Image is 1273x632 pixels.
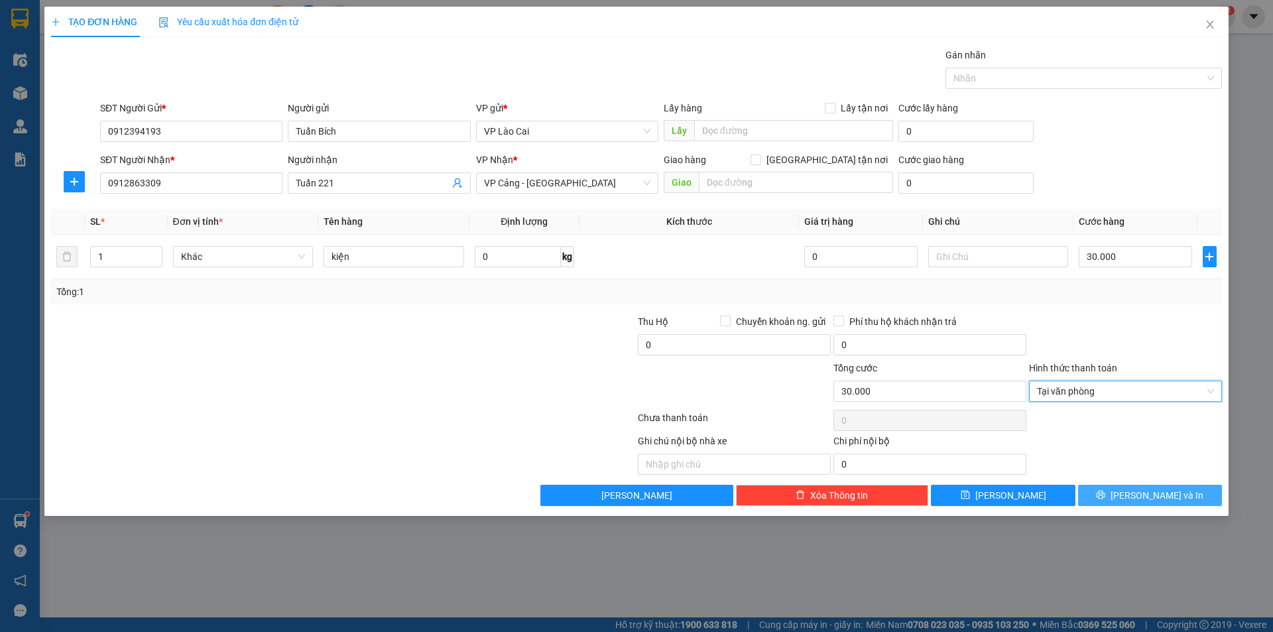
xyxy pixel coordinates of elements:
div: Chưa thanh toán [636,411,832,434]
span: SL [90,216,101,227]
div: Người nhận [288,153,470,167]
input: Nhập ghi chú [638,454,831,475]
span: [PERSON_NAME] và In [1111,488,1203,503]
span: VP Cảng - Hà Nội [484,173,650,193]
button: Close [1191,7,1229,44]
button: [PERSON_NAME] [540,485,733,506]
label: Gán nhãn [945,50,986,60]
span: Lấy hàng [664,103,702,113]
img: logo [5,40,56,91]
label: Cước lấy hàng [898,103,958,113]
button: deleteXóa Thông tin [736,485,929,506]
span: [GEOGRAPHIC_DATA] tận nơi [761,153,893,167]
button: printer[PERSON_NAME] và In [1078,485,1222,506]
strong: VIỆT HIẾU LOGISTIC [60,11,125,39]
span: VP Nhận [476,155,513,165]
input: Cước giao hàng [898,172,1034,194]
label: Hình thức thanh toán [1029,363,1117,373]
span: Khác [181,247,306,267]
span: Giá trị hàng [804,216,853,227]
span: Xóa Thông tin [810,488,868,503]
span: Phí thu hộ khách nhận trả [844,314,962,329]
span: Định lượng [501,216,548,227]
span: user-add [452,178,463,188]
span: printer [1096,490,1105,501]
input: Dọc đường [694,120,893,141]
span: Tại văn phòng [1037,381,1214,401]
input: VD: Bàn, Ghế [324,246,464,267]
input: Dọc đường [699,172,893,193]
span: Tên hàng [324,216,363,227]
strong: 02143888555, 0243777888 [71,84,129,104]
span: Thu Hộ [638,316,668,327]
span: LC1208250112 [129,77,208,91]
div: SĐT Người Nhận [100,153,282,167]
div: SĐT Người Gửi [100,101,282,115]
span: plus [64,176,84,187]
span: Giao [664,172,699,193]
label: Cước giao hàng [898,155,964,165]
span: Cước hàng [1079,216,1124,227]
span: plus [1203,251,1216,262]
span: kg [561,246,574,267]
span: VP Lào Cai [484,121,650,141]
span: Yêu cầu xuất hóa đơn điện tử [158,17,298,27]
span: Kích thước [666,216,712,227]
button: plus [64,171,85,192]
button: delete [56,246,78,267]
strong: PHIẾU GỬI HÀNG [59,42,126,70]
span: save [961,490,970,501]
div: Ghi chú nội bộ nhà xe [638,434,831,454]
span: [PERSON_NAME] [975,488,1046,503]
span: delete [796,490,805,501]
span: Lấy tận nơi [835,101,893,115]
span: Chuyển khoản ng. gửi [731,314,831,329]
button: plus [1203,246,1217,267]
input: Cước lấy hàng [898,121,1034,142]
span: Tổng cước [833,363,877,373]
span: close [1205,19,1215,30]
div: Tổng: 1 [56,284,491,299]
span: [PERSON_NAME] [601,488,672,503]
div: VP gửi [476,101,658,115]
span: Giao hàng [664,155,706,165]
div: Người gửi [288,101,470,115]
strong: TĐ chuyển phát: [57,73,114,94]
span: Đơn vị tính [173,216,223,227]
span: Lấy [664,120,694,141]
input: 0 [804,246,917,267]
span: TẠO ĐƠN HÀNG [51,17,137,27]
th: Ghi chú [923,209,1074,235]
button: save[PERSON_NAME] [931,485,1075,506]
span: plus [51,17,60,27]
img: icon [158,17,169,28]
div: Chi phí nội bộ [833,434,1026,454]
input: Ghi Chú [928,246,1069,267]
